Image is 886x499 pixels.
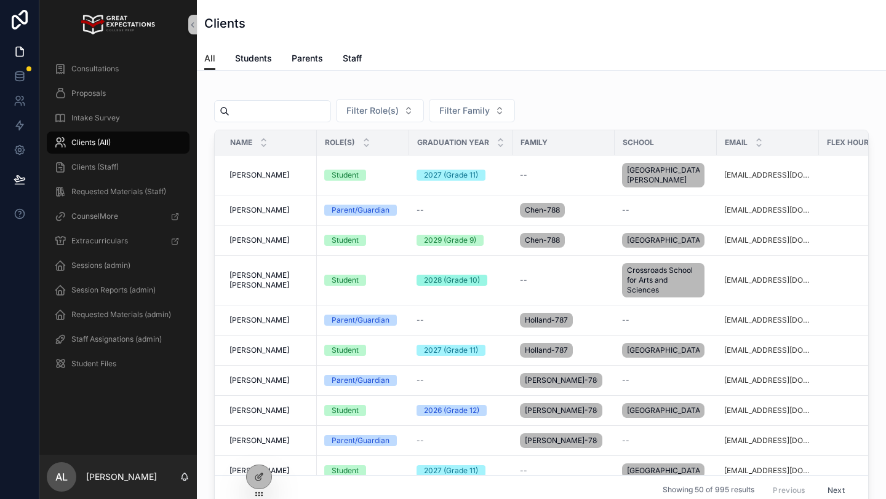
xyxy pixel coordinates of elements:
[71,113,120,123] span: Intake Survey
[724,345,812,355] a: [EMAIL_ADDRESS][DOMAIN_NAME]
[47,181,190,203] a: Requested Materials (Staff)
[627,345,700,355] span: [GEOGRAPHIC_DATA]
[55,470,68,484] span: AL
[417,345,505,356] a: 2027 (Grade 11)
[332,315,389,326] div: Parent/Guardian
[724,235,812,245] a: [EMAIL_ADDRESS][DOMAIN_NAME]
[71,138,111,147] span: Clients (All)
[47,156,190,178] a: Clients (Staff)
[724,275,812,285] a: [EMAIL_ADDRESS][DOMAIN_NAME]
[229,345,289,355] span: [PERSON_NAME]
[417,465,505,476] a: 2027 (Grade 11)
[439,104,490,117] span: Filter Family
[520,310,607,330] a: Holland-787
[47,328,190,350] a: Staff Assignations (admin)
[47,82,190,104] a: Proposals
[417,275,505,286] a: 2028 (Grade 10)
[622,436,629,446] span: --
[229,235,289,245] span: [PERSON_NAME]
[627,165,700,185] span: [GEOGRAPHIC_DATA][PERSON_NAME]
[343,47,362,72] a: Staff
[417,235,505,246] a: 2029 (Grade 9)
[424,405,479,416] div: 2026 (Grade 12)
[324,170,402,181] a: Student
[520,275,607,285] a: --
[520,401,607,420] a: [PERSON_NAME]-786
[622,375,629,385] span: --
[417,205,424,215] span: --
[520,431,607,450] a: [PERSON_NAME]-786
[47,304,190,326] a: Requested Materials (admin)
[724,170,812,180] a: [EMAIL_ADDRESS][DOMAIN_NAME]
[424,170,478,181] div: 2027 (Grade 11)
[47,254,190,277] a: Sessions (admin)
[622,401,709,420] a: [GEOGRAPHIC_DATA]
[71,359,116,369] span: Student Files
[520,371,607,390] a: [PERSON_NAME]-780
[229,270,309,290] a: [PERSON_NAME] [PERSON_NAME]
[525,345,568,355] span: Holland-787
[71,211,118,221] span: CounselMore
[663,485,754,495] span: Showing 50 of 995 results
[417,315,505,325] a: --
[229,315,289,325] span: [PERSON_NAME]
[417,436,424,446] span: --
[424,345,478,356] div: 2027 (Grade 11)
[229,170,309,180] a: [PERSON_NAME]
[417,405,505,416] a: 2026 (Grade 12)
[332,275,359,286] div: Student
[324,405,402,416] a: Student
[520,466,527,476] span: --
[724,375,812,385] a: [EMAIL_ADDRESS][DOMAIN_NAME]
[622,261,709,300] a: Crossroads School for Arts and Sciences
[724,315,812,325] a: [EMAIL_ADDRESS][DOMAIN_NAME]
[332,235,359,246] div: Student
[204,15,245,32] h1: Clients
[325,138,355,147] span: Role(s)
[332,205,389,216] div: Parent/Guardian
[525,436,597,446] span: [PERSON_NAME]-786
[525,406,597,415] span: [PERSON_NAME]-786
[417,205,505,215] a: --
[417,436,505,446] a: --
[724,436,812,446] a: [EMAIL_ADDRESS][DOMAIN_NAME]
[525,315,568,325] span: Holland-787
[229,436,289,446] span: [PERSON_NAME]
[229,345,309,355] a: [PERSON_NAME]
[229,436,309,446] a: [PERSON_NAME]
[229,406,289,415] span: [PERSON_NAME]
[39,49,197,391] div: scrollable content
[324,435,402,446] a: Parent/Guardian
[622,436,709,446] a: --
[71,187,166,197] span: Requested Materials (Staff)
[622,205,629,215] span: --
[417,315,424,325] span: --
[627,406,700,415] span: [GEOGRAPHIC_DATA]
[622,315,709,325] a: --
[324,205,402,216] a: Parent/Guardian
[343,52,362,65] span: Staff
[71,310,171,320] span: Requested Materials (admin)
[520,340,607,360] a: Holland-787
[336,99,424,122] button: Select Button
[229,205,289,215] span: [PERSON_NAME]
[622,205,709,215] a: --
[86,471,157,483] p: [PERSON_NAME]
[324,235,402,246] a: Student
[71,64,119,74] span: Consultations
[71,334,162,344] span: Staff Assignations (admin)
[47,205,190,227] a: CounselMore
[622,315,629,325] span: --
[204,47,215,71] a: All
[520,170,607,180] a: --
[622,340,709,360] a: [GEOGRAPHIC_DATA]
[229,466,289,476] span: [PERSON_NAME]
[332,465,359,476] div: Student
[47,230,190,252] a: Extracurriculars
[204,52,215,65] span: All
[229,205,309,215] a: [PERSON_NAME]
